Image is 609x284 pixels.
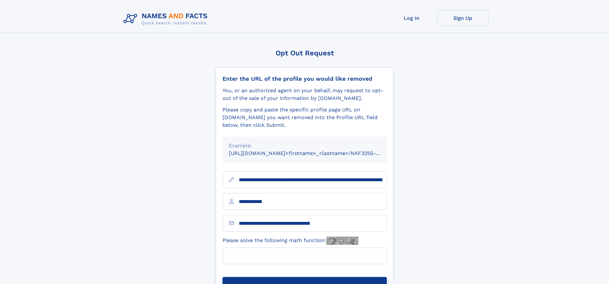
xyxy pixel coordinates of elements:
[223,75,387,82] div: Enter the URL of the profile you would like removed
[229,142,380,150] div: Example:
[223,237,358,245] label: Please solve the following math function:
[223,106,387,129] div: Please copy and paste the specific profile page URL on [DOMAIN_NAME] you want removed into the Pr...
[437,10,488,26] a: Sign Up
[223,87,387,102] div: You, or an authorized agent on your behalf, may request to opt-out of the sale of your informatio...
[121,10,213,28] img: Logo Names and Facts
[386,10,437,26] a: Log In
[229,150,399,156] small: [URL][DOMAIN_NAME]<firstname>_<lastname>/NAF325G-xxxxxxxx
[216,49,394,57] div: Opt Out Request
